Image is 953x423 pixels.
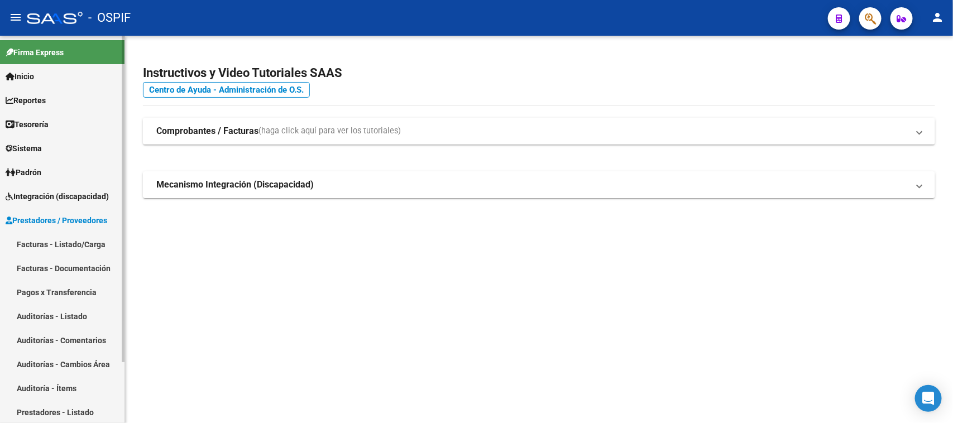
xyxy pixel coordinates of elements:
[931,11,944,24] mat-icon: person
[143,82,310,98] a: Centro de Ayuda - Administración de O.S.
[6,142,42,155] span: Sistema
[6,214,107,227] span: Prestadores / Proveedores
[6,166,41,179] span: Padrón
[143,171,935,198] mat-expansion-panel-header: Mecanismo Integración (Discapacidad)
[6,190,109,203] span: Integración (discapacidad)
[6,70,34,83] span: Inicio
[6,94,46,107] span: Reportes
[6,46,64,59] span: Firma Express
[915,385,942,412] div: Open Intercom Messenger
[6,118,49,131] span: Tesorería
[156,125,258,137] strong: Comprobantes / Facturas
[143,118,935,145] mat-expansion-panel-header: Comprobantes / Facturas(haga click aquí para ver los tutoriales)
[156,179,314,191] strong: Mecanismo Integración (Discapacidad)
[9,11,22,24] mat-icon: menu
[143,63,935,84] h2: Instructivos y Video Tutoriales SAAS
[258,125,401,137] span: (haga click aquí para ver los tutoriales)
[88,6,131,30] span: - OSPIF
